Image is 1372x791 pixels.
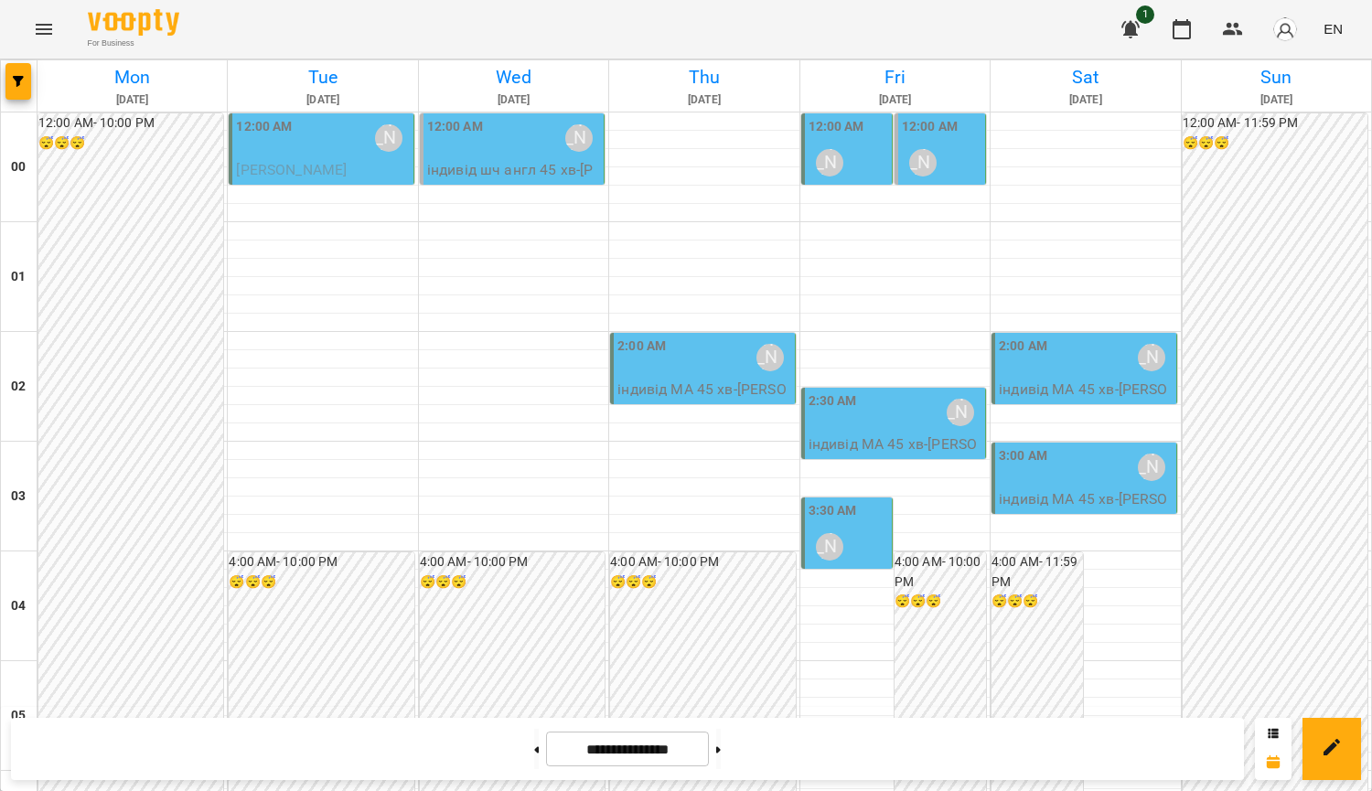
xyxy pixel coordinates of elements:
h6: 00 [11,157,26,177]
h6: 01 [11,267,26,287]
h6: 😴😴😴 [895,592,986,612]
p: індивід МА 45 хв - [PERSON_NAME] [999,379,1172,422]
span: 1 [1136,5,1154,24]
img: avatar_s.png [1272,16,1298,42]
label: 12:00 AM [427,117,483,137]
label: 12:00 AM [236,117,292,137]
h6: [DATE] [40,91,224,109]
h6: 03 [11,486,26,507]
button: Menu [22,7,66,51]
div: Курбанова Софія [756,344,784,371]
label: 2:00 AM [999,337,1047,357]
p: індивід шч англ 45 хв [236,181,409,203]
h6: 😴😴😴 [229,572,413,593]
h6: 02 [11,377,26,397]
p: індивід МА 45 хв - [PERSON_NAME] [809,433,981,476]
div: Курбанова Софія [816,149,843,176]
h6: 04 [11,596,26,616]
div: Курбанова Софія [816,533,843,561]
p: індивід шч англ 45 хв - [PERSON_NAME] [902,184,981,270]
h6: 😴😴😴 [610,572,795,593]
h6: [DATE] [230,91,414,109]
label: 3:30 AM [809,501,857,521]
div: Курбанова Софія [375,124,402,152]
p: індивід МА 45 хв - [PERSON_NAME] [617,379,790,422]
h6: [DATE] [803,91,987,109]
label: 2:00 AM [617,337,666,357]
h6: 4:00 AM - 10:00 PM [420,552,605,572]
div: Курбанова Софія [1138,344,1165,371]
h6: 😴😴😴 [991,592,1083,612]
h6: 4:00 AM - 10:00 PM [610,552,795,572]
h6: Fri [803,63,987,91]
label: 12:00 AM [809,117,864,137]
h6: Mon [40,63,224,91]
h6: Sun [1184,63,1368,91]
h6: 4:00 AM - 10:00 PM [229,552,413,572]
h6: Thu [612,63,796,91]
p: індивід шч англ 45 хв - [PERSON_NAME] [809,184,888,270]
div: Курбанова Софія [565,124,593,152]
h6: [DATE] [612,91,796,109]
h6: 05 [11,706,26,726]
div: Курбанова Софія [1138,454,1165,481]
h6: Sat [993,63,1177,91]
div: Курбанова Софія [947,399,974,426]
span: [PERSON_NAME] [236,161,347,178]
h6: 12:00 AM - 11:59 PM [1183,113,1367,134]
label: 2:30 AM [809,391,857,412]
h6: [DATE] [993,91,1177,109]
span: EN [1324,19,1343,38]
button: EN [1316,12,1350,46]
h6: [DATE] [1184,91,1368,109]
h6: 😴😴😴 [420,572,605,593]
h6: Wed [422,63,606,91]
label: 3:00 AM [999,446,1047,466]
p: індивід МА 45 хв - [PERSON_NAME] [809,568,888,633]
h6: 😴😴😴 [1183,134,1367,154]
p: індивід шч англ 45 хв - [PERSON_NAME] [427,159,600,202]
label: 12:00 AM [902,117,958,137]
p: індивід МА 45 хв - [PERSON_NAME] [999,488,1172,531]
h6: 😴😴😴 [38,134,223,154]
h6: 4:00 AM - 10:00 PM [895,552,986,592]
h6: Tue [230,63,414,91]
span: For Business [88,37,179,49]
h6: 4:00 AM - 11:59 PM [991,552,1083,592]
img: Voopty Logo [88,9,179,36]
h6: 12:00 AM - 10:00 PM [38,113,223,134]
div: Курбанова Софія [909,149,937,176]
h6: [DATE] [422,91,606,109]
